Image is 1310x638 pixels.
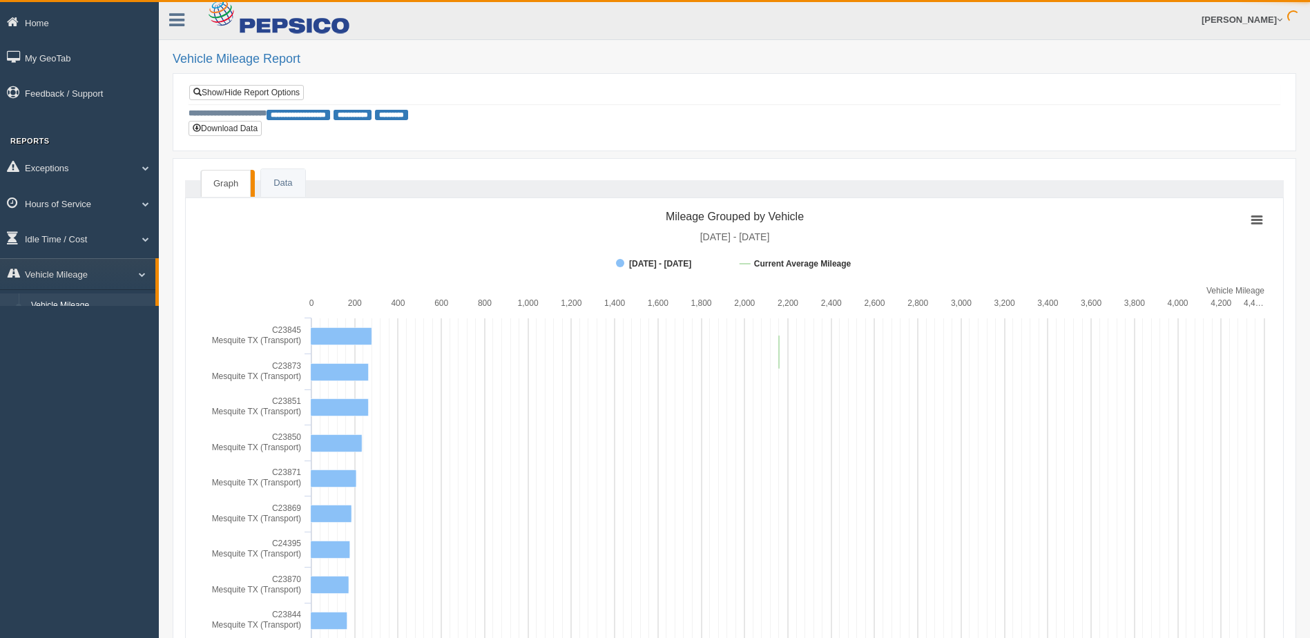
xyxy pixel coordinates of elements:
text: 0 [309,298,314,308]
tspan: [DATE] - [DATE] [700,231,770,242]
text: 4,200 [1211,298,1231,308]
text: 400 [391,298,405,308]
text: 2,200 [778,298,798,308]
text: 1,200 [561,298,581,308]
text: 2,600 [864,298,885,308]
tspan: C23871 [272,467,301,477]
tspan: Mesquite TX (Transport) [212,407,301,416]
tspan: C23869 [272,503,301,513]
tspan: C23845 [272,325,301,335]
a: Show/Hide Report Options [189,85,304,100]
text: 600 [434,298,448,308]
text: 2,800 [907,298,928,308]
a: Vehicle Mileage [25,293,155,318]
tspan: Vehicle Mileage [1206,286,1264,296]
tspan: C24395 [272,539,301,548]
tspan: Mesquite TX (Transport) [212,620,301,630]
text: 2,400 [821,298,842,308]
h2: Vehicle Mileage Report [173,52,1296,66]
tspan: C23844 [272,610,301,619]
text: 1,000 [518,298,539,308]
tspan: C23870 [272,574,301,584]
text: 3,000 [951,298,972,308]
text: 4,000 [1168,298,1188,308]
a: Data [261,169,305,197]
tspan: Mesquite TX (Transport) [212,443,301,452]
tspan: Mesquite TX (Transport) [212,585,301,594]
button: Download Data [189,121,262,136]
tspan: Mesquite TX (Transport) [212,514,301,523]
text: 2,000 [734,298,755,308]
tspan: Mesquite TX (Transport) [212,371,301,381]
a: Graph [201,170,251,197]
tspan: Mesquite TX (Transport) [212,336,301,345]
text: 3,600 [1081,298,1101,308]
tspan: Current Average Mileage [754,259,851,269]
text: 3,800 [1124,298,1145,308]
tspan: C23850 [272,432,301,442]
text: 3,200 [994,298,1015,308]
text: 1,400 [604,298,625,308]
text: 1,600 [648,298,668,308]
text: 3,400 [1037,298,1058,308]
tspan: Mileage Grouped by Vehicle [666,211,804,222]
tspan: 4,4… [1244,298,1264,308]
tspan: Mesquite TX (Transport) [212,549,301,559]
tspan: C23851 [272,396,301,406]
tspan: [DATE] - [DATE] [629,259,691,269]
tspan: Mesquite TX (Transport) [212,478,301,487]
text: 800 [478,298,492,308]
tspan: C23873 [272,361,301,371]
text: 200 [348,298,362,308]
text: 1,800 [691,298,712,308]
